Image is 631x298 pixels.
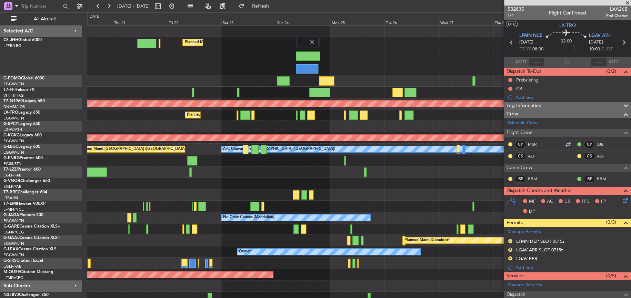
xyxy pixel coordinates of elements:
div: LGAV ARR SLOT 0715z [516,247,563,253]
span: MF [529,198,535,205]
div: Wed 27 [439,19,493,25]
input: --:-- [528,58,545,66]
div: Prebriefing [516,77,539,83]
a: T7-N1960Legacy 650 [3,99,45,103]
span: Pref Charter [606,13,628,19]
span: 532835 [508,6,524,13]
span: 02:00 [561,38,572,45]
div: CB [516,86,522,92]
a: VHHH/HKG [3,93,24,98]
a: EGLF/FAB [3,173,21,178]
a: LX-TROLegacy 650 [3,110,40,115]
a: G-GARECessna Citation XLS+ [3,224,60,229]
div: Tue 26 [384,19,439,25]
div: Thu 21 [113,19,167,25]
div: Mon 25 [330,19,384,25]
span: T7-EMI [3,202,17,206]
a: LTBA/ISL [3,195,19,201]
a: JJB [597,141,612,147]
a: G-VNORChallenger 650 [3,179,50,183]
span: Leg Information [507,102,541,110]
span: LGAV ATH [589,32,611,39]
a: LGAV/ATH [3,127,22,132]
span: T7-FFI [3,88,16,92]
span: LX-TRO [3,110,18,115]
span: ATOT [515,59,527,66]
span: ETOT [519,46,531,53]
div: Planned Maint Dusseldorf [404,235,450,246]
div: Add new [515,265,628,270]
span: DP [529,208,535,215]
div: CP [515,141,526,148]
button: All Aircraft [8,13,75,25]
a: T7-EMIHawker 900XP [3,202,46,206]
span: ALDT [609,59,620,66]
a: G-LEAXCessna Citation XLS [3,247,57,251]
span: Permits [507,219,523,227]
a: EGGW/LTN [3,218,24,223]
span: G-LEAX [3,247,18,251]
span: G-SPCY [3,122,18,126]
span: T7-BRE [3,190,18,194]
span: G-FOMO [3,76,21,80]
a: EGGW/LTN [3,138,24,144]
a: Manage Permits [508,229,541,235]
input: Trip Number [21,1,61,11]
a: T7-LZZIPraetor 600 [3,167,41,172]
span: (0/3) [606,219,616,226]
span: (0/2) [606,68,616,75]
div: [DATE] [89,14,100,20]
button: UTC [506,21,518,27]
div: ISP [584,175,595,183]
a: Manage Services [508,282,542,289]
div: LGAV PPR [516,256,537,261]
a: EGLF/FAB [3,184,21,189]
a: Schedule Crew [508,120,538,127]
span: LFMN NCE [519,32,542,39]
a: G-SPCYLegacy 650 [3,122,40,126]
a: EGNR/CEG [3,230,24,235]
a: EGLF/FAB [3,264,21,269]
div: LFMN DEP SLOT 0515z [516,238,564,244]
span: [DATE] [589,39,603,46]
span: G-ENRG [3,156,20,160]
div: No Crew Cannes (Mandelieu) [223,212,274,223]
div: CS [515,152,526,160]
a: EGGW/LTN [3,241,24,246]
span: G-GARE [3,224,19,229]
span: G-GAAL [3,236,19,240]
a: T7-FFIFalcon 7X [3,88,34,92]
span: FFC [582,198,590,205]
a: G-GAALCessna Citation XLS+ [3,236,60,240]
a: G-KGKGLegacy 600 [3,133,42,137]
span: Crew [507,110,518,118]
div: Add new [515,94,628,100]
span: Flight Crew [507,129,532,137]
span: FP [601,198,606,205]
a: EGGW/LTN [3,116,24,121]
a: N358VJChallenger 350 [3,293,49,297]
span: Dispatch To-Dos [507,68,541,76]
a: EGGW/LTN [3,150,24,155]
a: M-OUSECitation Mustang [3,270,53,274]
a: EGGW/LTN [3,252,24,258]
span: All Aircraft [18,17,73,21]
span: G-KGKG [3,133,20,137]
span: 1/4 [508,13,524,19]
a: G-ENRGPraetor 600 [3,156,43,160]
div: CS [584,152,595,160]
span: 08:00 [532,46,543,53]
img: gray-close.svg [309,39,315,45]
a: G-LEGCLegacy 600 [3,145,40,149]
a: BBM [597,176,612,182]
span: [DATE] [519,39,533,46]
a: BBM [528,176,543,182]
div: CP [584,141,595,148]
span: LXA26B [606,6,628,13]
a: G-SIRSCitation Excel [3,259,43,263]
div: Planned Maint [GEOGRAPHIC_DATA] ([GEOGRAPHIC_DATA]) [187,110,296,120]
a: MSR [528,141,543,147]
span: ELDT [602,46,613,53]
div: ISP [515,175,526,183]
div: Planned Maint [GEOGRAPHIC_DATA] ([GEOGRAPHIC_DATA]) [184,37,293,48]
